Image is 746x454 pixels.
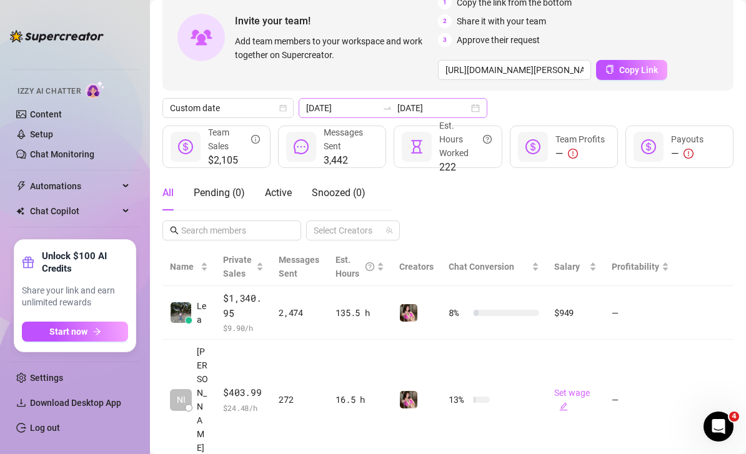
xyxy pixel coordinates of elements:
a: Chat Monitoring [30,149,94,159]
span: edit [559,402,568,411]
div: Est. Hours Worked [439,119,491,160]
th: Name [162,248,216,286]
span: exclamation-circle [684,149,694,159]
span: arrow-right [92,327,101,336]
span: $ 24.48 /h [223,402,264,414]
img: Nanner [400,304,417,322]
span: Start now [49,327,87,337]
span: Custom date [170,99,286,117]
span: search [170,226,179,235]
div: Team Sales [208,126,260,153]
span: Messages Sent [324,127,363,151]
input: End date [397,101,469,115]
span: message [294,139,309,154]
span: Active [265,187,292,199]
span: Messages Sent [279,255,319,279]
div: $949 [554,306,596,320]
div: 16.5 h [336,393,384,407]
span: swap-right [382,103,392,113]
span: Share your link and earn unlimited rewards [22,285,128,309]
span: info-circle [251,126,260,153]
a: Settings [30,373,63,383]
span: question-circle [366,253,374,280]
div: All [162,185,174,200]
span: Copy Link [619,65,658,75]
span: Automations [30,176,119,196]
span: gift [22,256,34,269]
span: Team Profits [555,134,605,144]
span: Chat Copilot [30,201,119,221]
button: Copy Link [596,60,667,80]
th: Creators [392,248,441,286]
span: exclamation-circle [568,149,578,159]
div: — [555,146,605,161]
span: $ 9.90 /h [223,322,264,334]
span: calendar [279,104,287,112]
div: Est. Hours [336,253,374,280]
span: copy [605,65,614,74]
span: question-circle [483,119,492,160]
span: Invite your team! [235,13,438,29]
img: logo-BBDzfeDw.svg [10,30,104,42]
img: Lea [171,302,191,323]
div: 2,474 [279,306,321,320]
strong: Unlock $100 AI Credits [42,250,128,275]
span: to [382,103,392,113]
span: 3,442 [324,153,375,168]
a: Content [30,109,62,119]
span: Chat Conversion [449,262,514,272]
span: Share it with your team [457,14,546,28]
div: 272 [279,393,321,407]
span: NI [177,393,186,407]
a: Log out [30,423,60,433]
span: Izzy AI Chatter [17,86,81,97]
span: Snoozed ( 0 ) [312,187,366,199]
span: dollar-circle [641,139,656,154]
a: Setup [30,129,53,139]
img: Chat Copilot [16,207,24,215]
span: thunderbolt [16,181,26,191]
span: Name [170,260,198,274]
span: Lea [197,299,208,327]
button: Start nowarrow-right [22,322,128,342]
span: 2 [438,14,452,28]
span: team [385,227,393,234]
span: dollar-circle [525,139,540,154]
span: Profitability [612,262,659,272]
span: Add team members to your workspace and work together on Supercreator. [235,34,433,62]
span: Payouts [671,134,704,144]
span: Approve their request [457,33,540,47]
span: Private Sales [223,255,252,279]
span: Salary [554,262,580,272]
span: 8 % [449,306,469,320]
td: — [604,286,677,340]
span: 222 [439,160,491,175]
span: hourglass [409,139,424,154]
img: AI Chatter [86,81,105,99]
span: download [16,398,26,408]
input: Search members [181,224,284,237]
span: $403.99 [223,385,264,400]
div: Pending ( 0 ) [194,185,245,200]
a: Set wageedit [554,388,590,412]
span: $2,105 [208,153,260,168]
img: Nanner [400,391,417,408]
span: Download Desktop App [30,398,121,408]
div: — [671,146,704,161]
iframe: Intercom live chat [704,412,734,442]
span: $1,340.95 [223,291,264,320]
span: dollar-circle [178,139,193,154]
span: 13 % [449,393,469,407]
span: 3 [438,33,452,47]
div: 135.5 h [336,306,384,320]
input: Start date [306,101,377,115]
span: 4 [729,412,739,422]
